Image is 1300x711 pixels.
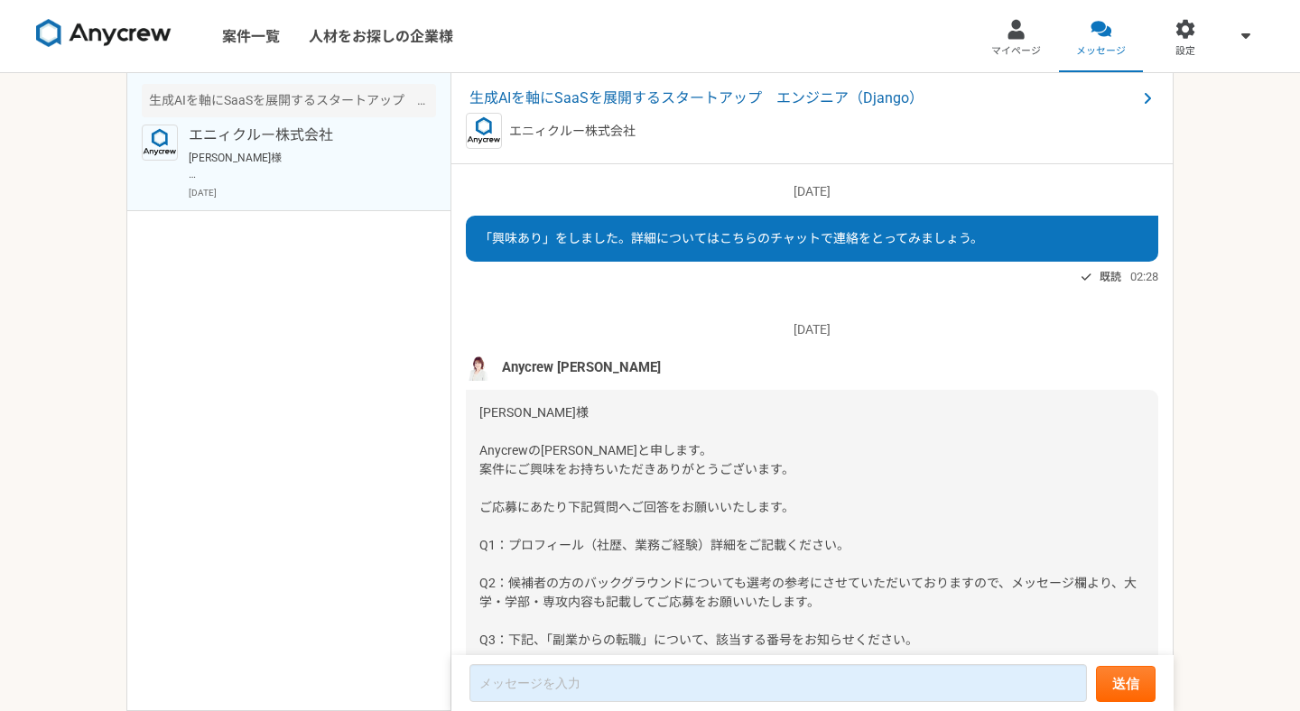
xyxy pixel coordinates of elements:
span: メッセージ [1076,44,1126,59]
span: 設定 [1175,44,1195,59]
span: 「興味あり」をしました。詳細についてはこちらのチャットで連絡をとってみましょう。 [479,231,983,245]
img: 8DqYSo04kwAAAAASUVORK5CYII= [36,19,172,48]
span: Anycrew [PERSON_NAME] [502,357,661,377]
span: 既読 [1100,266,1121,288]
p: エニィクルー株式会社 [189,125,412,146]
p: エニィクルー株式会社 [509,122,636,141]
button: 送信 [1096,666,1156,702]
p: [DATE] [466,182,1158,201]
img: logo_text_blue_01.png [142,125,178,161]
p: [DATE] [466,320,1158,339]
img: logo_text_blue_01.png [466,113,502,149]
span: マイページ [991,44,1041,59]
p: [PERSON_NAME]様 Anycrewの[PERSON_NAME]と申します。 案件にご興味をお持ちいただきありがとうございます。 ご応募にあたり下記質問へご回答をお願いいたします。 Q1... [189,150,412,182]
div: 生成AIを軸にSaaSを展開するスタートアップ エンジニア（Django） [142,84,436,117]
p: [DATE] [189,186,436,199]
span: 02:28 [1130,268,1158,285]
img: %E5%90%8D%E7%A7%B0%E6%9C%AA%E8%A8%AD%E5%AE%9A%E3%81%AE%E3%83%87%E3%82%B6%E3%82%A4%E3%83%B3__3_.png [466,354,493,381]
span: 生成AIを軸にSaaSを展開するスタートアップ エンジニア（Django） [469,88,1137,109]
